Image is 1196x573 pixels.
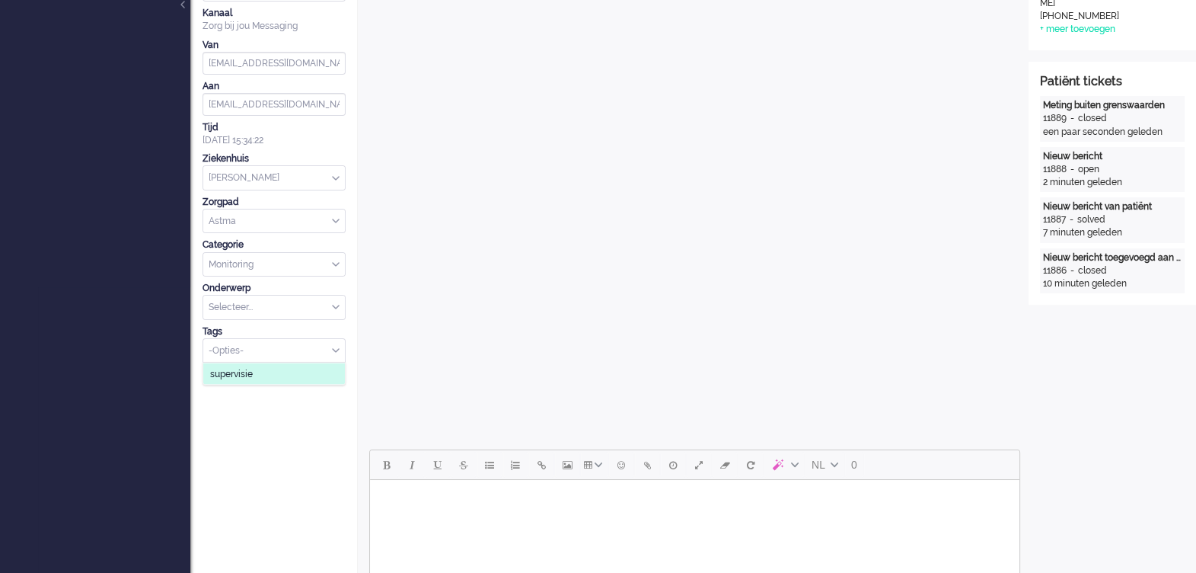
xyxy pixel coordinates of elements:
[805,452,844,478] button: Language
[554,452,580,478] button: Insert/edit image
[502,452,528,478] button: Numbered list
[812,459,825,471] span: NL
[1043,213,1066,226] div: 11887
[844,452,864,478] button: 0
[1043,99,1182,112] div: Meting buiten grenswaarden
[1040,23,1115,36] div: + meer toevoegen
[851,459,857,471] span: 0
[1040,10,1177,23] div: [PHONE_NUMBER]
[738,452,764,478] button: Reset content
[203,121,346,134] div: Tijd
[1043,200,1182,213] div: Nieuw bericht van patiënt
[203,338,346,363] div: Select Tags
[203,363,345,385] li: supervisie
[203,325,346,338] div: Tags
[1067,163,1078,176] div: -
[712,452,738,478] button: Clear formatting
[580,452,608,478] button: Table
[1043,264,1067,277] div: 11886
[203,282,346,295] div: Onderwerp
[399,452,425,478] button: Italic
[477,452,502,478] button: Bullet list
[425,452,451,478] button: Underline
[1078,163,1099,176] div: open
[1066,213,1077,226] div: -
[1077,213,1105,226] div: solved
[373,452,399,478] button: Bold
[1078,112,1107,125] div: closed
[203,80,346,93] div: Aan
[1043,277,1182,290] div: 10 minuten geleden
[451,452,477,478] button: Strikethrough
[1043,150,1182,163] div: Nieuw bericht
[1043,226,1182,239] div: 7 minuten geleden
[203,7,346,20] div: Kanaal
[1067,264,1078,277] div: -
[203,196,346,209] div: Zorgpad
[1067,112,1078,125] div: -
[528,452,554,478] button: Insert/edit link
[634,452,660,478] button: Add attachment
[1043,176,1182,189] div: 2 minuten geleden
[686,452,712,478] button: Fullscreen
[203,20,346,33] div: Zorg bij jou Messaging
[1078,264,1107,277] div: closed
[764,452,805,478] button: AI
[210,367,253,380] span: supervisie
[1040,73,1185,91] div: Patiënt tickets
[1043,163,1067,176] div: 11888
[1043,251,1182,264] div: Nieuw bericht toegevoegd aan gesprek
[203,238,346,251] div: Categorie
[660,452,686,478] button: Delay message
[1043,126,1182,139] div: een paar seconden geleden
[203,152,346,165] div: Ziekenhuis
[203,39,346,52] div: Van
[1043,112,1067,125] div: 11889
[608,452,634,478] button: Emoticons
[203,121,346,147] div: [DATE] 15:34:22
